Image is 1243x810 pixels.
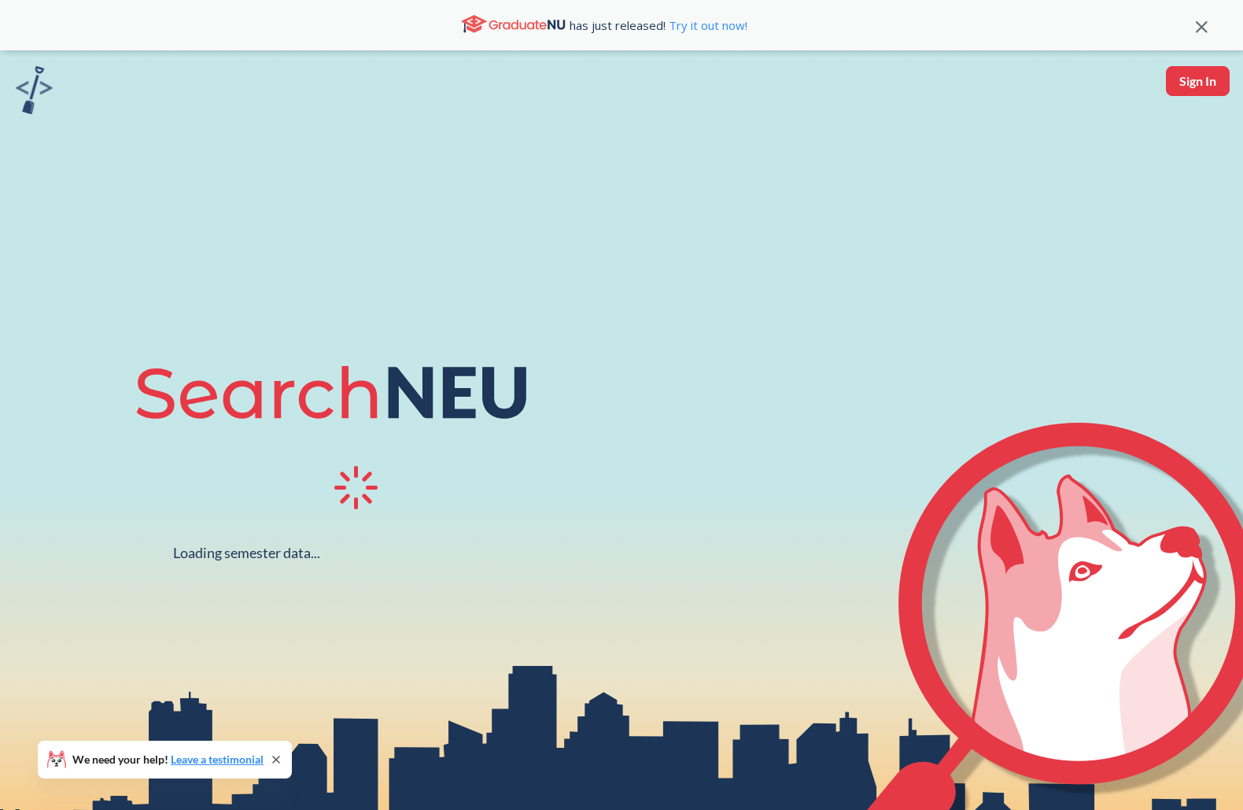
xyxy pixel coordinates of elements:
span: has just released! [570,17,747,34]
a: Try it out now! [666,17,747,33]
a: sandbox logo [16,66,53,119]
div: Loading semester data... [173,544,320,562]
button: Sign In [1166,66,1230,96]
span: We need your help! [72,754,264,765]
a: Leave a testimonial [171,753,264,766]
img: sandbox logo [16,66,53,114]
